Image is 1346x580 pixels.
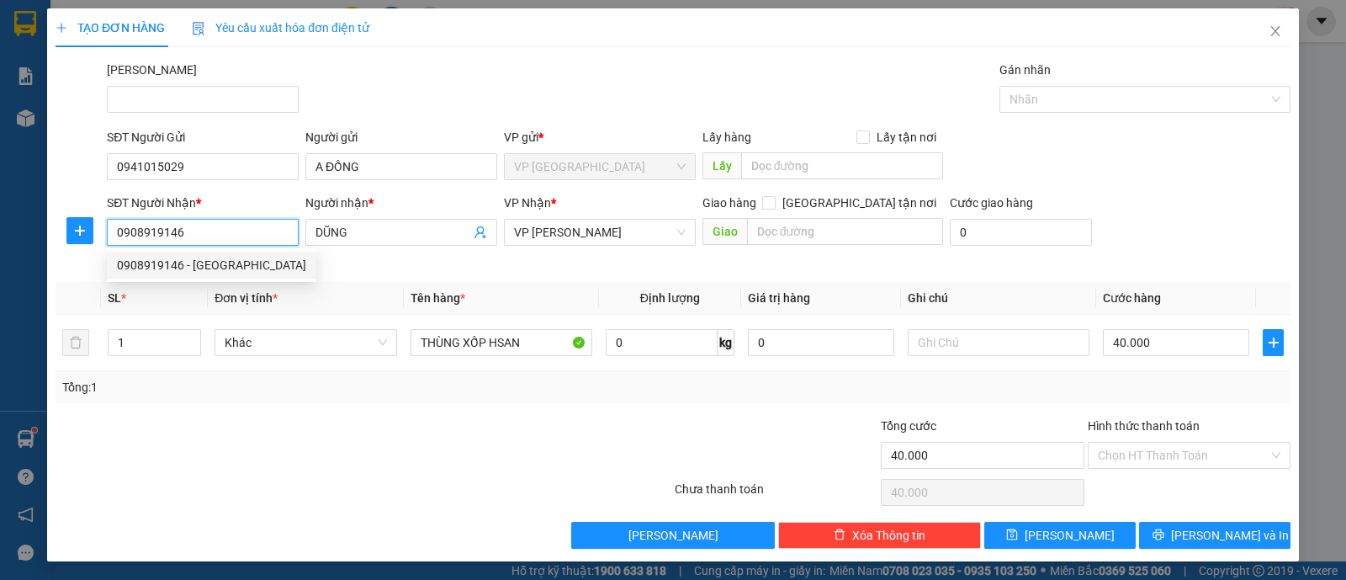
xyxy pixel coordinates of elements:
[702,196,756,210] span: Giao hàng
[1269,24,1282,38] span: close
[225,330,386,355] span: Khác
[161,16,201,34] span: Nhận:
[1088,419,1200,433] label: Hình thức thanh toán
[1171,526,1289,545] span: [PERSON_NAME] và In
[628,526,718,545] span: [PERSON_NAME]
[748,291,810,305] span: Giá trị hàng
[852,526,925,545] span: Xóa Thông tin
[571,522,774,549] button: [PERSON_NAME]
[702,152,741,179] span: Lấy
[999,63,1051,77] label: Gán nhãn
[62,329,89,356] button: delete
[117,256,306,274] div: 0908919146 - [GEOGRAPHIC_DATA]
[56,22,67,34] span: plus
[1139,522,1290,549] button: printer[PERSON_NAME] và In
[107,63,197,77] label: Mã ĐH
[107,128,299,146] div: SĐT Người Gửi
[161,14,331,55] div: VP [GEOGRAPHIC_DATA]
[107,86,299,113] input: Mã ĐH
[305,194,497,212] div: Người nhận
[504,128,696,146] div: VP gửi
[62,378,521,396] div: Tổng: 1
[161,75,331,98] div: 0839933442
[881,419,936,433] span: Tổng cước
[305,128,497,146] div: Người gửi
[474,226,487,239] span: user-add
[14,16,40,34] span: Gửi:
[215,291,278,305] span: Đơn vị tính
[1252,8,1299,56] button: Close
[950,196,1033,210] label: Cước giao hàng
[14,14,149,55] div: VP [PERSON_NAME]
[748,329,894,356] input: 0
[514,220,686,245] span: VP Phạm Ngũ Lão
[192,22,205,35] img: icon
[504,196,551,210] span: VP Nhận
[741,152,944,179] input: Dọc đường
[870,128,943,146] span: Lấy tận nơi
[158,109,333,132] div: 60.000
[673,480,879,509] div: Chưa thanh toán
[1103,291,1161,305] span: Cước hàng
[192,21,369,35] span: Yêu cầu xuất hóa đơn điện tử
[411,329,592,356] input: VD: Bàn, Ghế
[1264,336,1283,349] span: plus
[56,21,165,35] span: TẠO ĐƠN HÀNG
[158,113,182,130] span: CC :
[776,194,943,212] span: [GEOGRAPHIC_DATA] tận nơi
[908,329,1089,356] input: Ghi Chú
[107,194,299,212] div: SĐT Người Nhận
[901,282,1096,315] th: Ghi chú
[14,75,149,98] div: 0948454465
[14,55,149,75] div: THÚY
[67,224,93,237] span: plus
[1153,529,1164,542] span: printer
[702,218,747,245] span: Giao
[950,219,1092,246] input: Cước giao hàng
[778,522,981,549] button: deleteXóa Thông tin
[1025,526,1115,545] span: [PERSON_NAME]
[107,252,316,279] div: 0908919146 - ANH
[1006,529,1018,542] span: save
[161,55,331,75] div: ĐIỀN
[640,291,700,305] span: Định lượng
[66,217,93,244] button: plus
[834,529,845,542] span: delete
[514,154,686,179] span: VP chợ Mũi Né
[718,329,734,356] span: kg
[1263,329,1284,356] button: plus
[108,291,121,305] span: SL
[747,218,944,245] input: Dọc đường
[411,291,465,305] span: Tên hàng
[702,130,751,144] span: Lấy hàng
[984,522,1136,549] button: save[PERSON_NAME]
